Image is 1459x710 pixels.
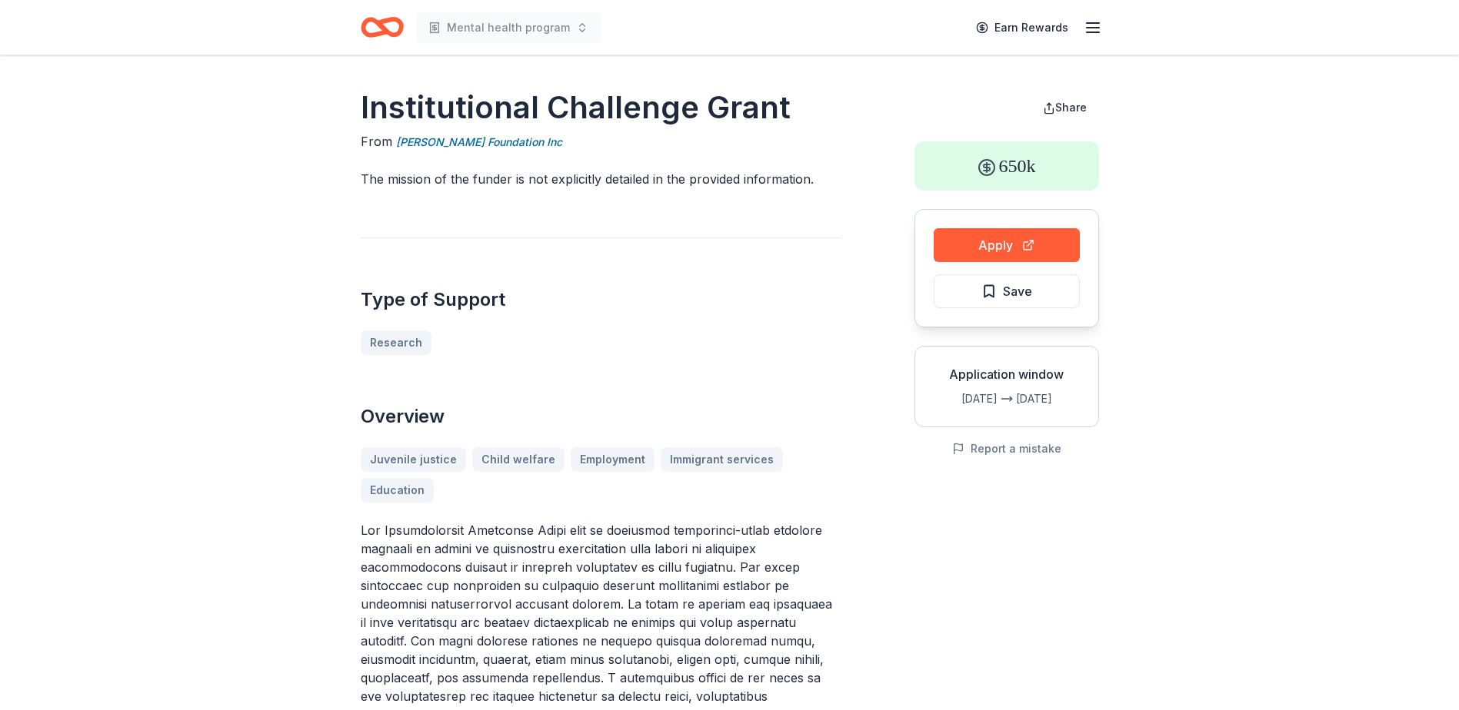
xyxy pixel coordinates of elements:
a: Home [361,9,404,45]
button: Apply [934,228,1080,262]
h2: Type of Support [361,287,841,312]
span: Mental health program [447,18,570,37]
p: The mission of the funder is not explicitly detailed in the provided information. [361,170,841,188]
span: Share [1055,101,1087,114]
button: Mental health program [416,12,601,43]
span: Save [1003,281,1032,301]
h2: Overview [361,404,841,429]
button: Report a mistake [952,440,1061,458]
div: 650k [914,141,1099,191]
div: From [361,132,841,151]
a: [PERSON_NAME] Foundation Inc [396,133,562,151]
button: Share [1031,92,1099,123]
a: Earn Rewards [967,14,1078,41]
div: Application window [928,365,1086,383]
div: [DATE] [1016,390,1086,408]
div: [DATE] [928,390,998,408]
button: Save [934,274,1080,308]
h1: Institutional Challenge Grant [361,86,841,129]
a: Research [361,330,431,355]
